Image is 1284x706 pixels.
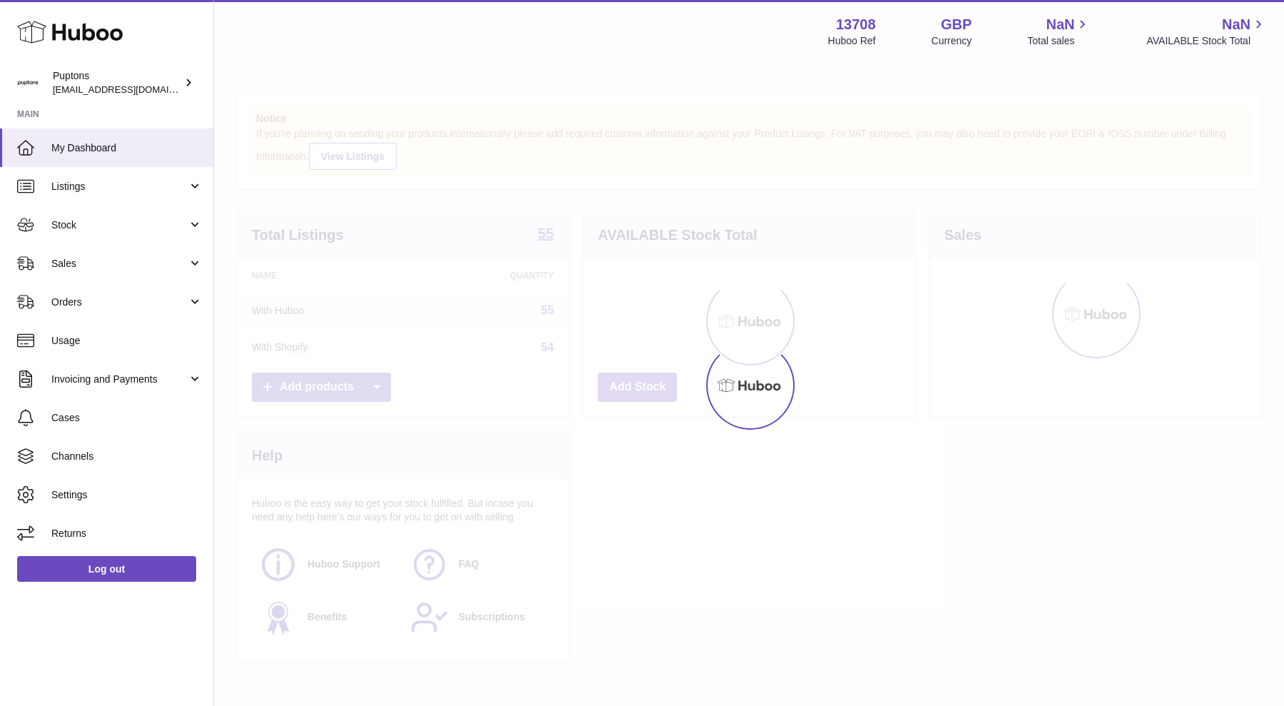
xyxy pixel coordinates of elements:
[828,34,876,48] div: Huboo Ref
[932,34,972,48] div: Currency
[51,334,203,348] span: Usage
[1046,15,1074,34] span: NaN
[836,15,876,34] strong: 13708
[1146,15,1267,48] a: NaN AVAILABLE Stock Total
[1027,34,1091,48] span: Total sales
[1146,34,1267,48] span: AVAILABLE Stock Total
[51,411,203,425] span: Cases
[51,296,188,309] span: Orders
[51,218,188,232] span: Stock
[51,527,203,540] span: Returns
[53,69,181,96] div: Puptons
[17,556,196,582] a: Log out
[51,450,203,463] span: Channels
[51,141,203,155] span: My Dashboard
[51,180,188,193] span: Listings
[1027,15,1091,48] a: NaN Total sales
[941,15,972,34] strong: GBP
[1222,15,1250,34] span: NaN
[53,84,210,95] span: [EMAIL_ADDRESS][DOMAIN_NAME]
[51,257,188,271] span: Sales
[17,72,39,94] img: hello@puptons.com
[51,488,203,502] span: Settings
[51,373,188,386] span: Invoicing and Payments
